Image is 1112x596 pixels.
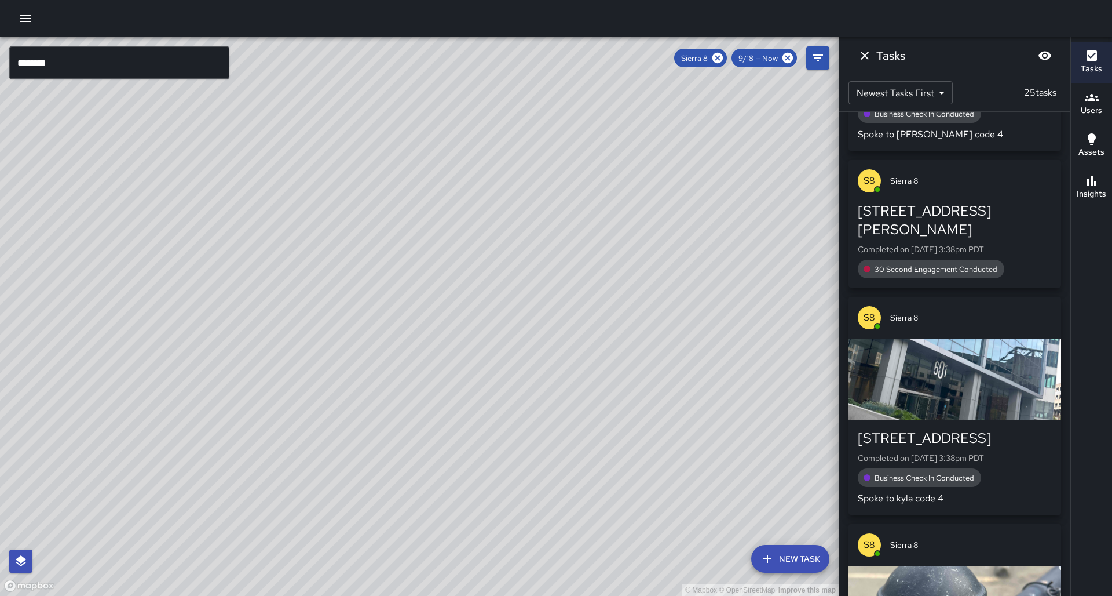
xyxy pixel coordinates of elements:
[674,49,727,67] div: Sierra 8
[731,53,785,63] span: 9/18 — Now
[853,44,876,67] button: Dismiss
[890,312,1052,324] span: Sierra 8
[858,452,1052,464] p: Completed on [DATE] 3:38pm PDT
[858,429,1052,448] div: [STREET_ADDRESS]
[848,160,1061,288] button: S8Sierra 8[STREET_ADDRESS][PERSON_NAME]Completed on [DATE] 3:38pm PDT30 Second Engagement Conducted
[858,492,1052,506] p: Spoke to kyla code 4
[848,297,1061,515] button: S8Sierra 8[STREET_ADDRESS]Completed on [DATE] 3:38pm PDTBusiness Check In ConductedSpoke to kyla ...
[890,539,1052,551] span: Sierra 8
[890,175,1052,187] span: Sierra 8
[864,538,875,552] p: S8
[1071,42,1112,83] button: Tasks
[876,46,905,65] h6: Tasks
[868,109,981,119] span: Business Check In Conducted
[858,202,1052,239] div: [STREET_ADDRESS][PERSON_NAME]
[858,128,1052,141] p: Spoke to [PERSON_NAME] code 4
[858,244,1052,255] p: Completed on [DATE] 3:38pm PDT
[806,46,829,70] button: Filters
[1081,104,1102,117] h6: Users
[674,53,715,63] span: Sierra 8
[848,81,953,104] div: Newest Tasks First
[864,311,875,325] p: S8
[868,473,981,483] span: Business Check In Conducted
[1081,63,1102,75] h6: Tasks
[1033,44,1056,67] button: Blur
[864,174,875,188] p: S8
[751,545,829,573] button: New Task
[1071,125,1112,167] button: Assets
[1071,167,1112,209] button: Insights
[1077,188,1106,201] h6: Insights
[868,264,1004,274] span: 30 Second Engagement Conducted
[1071,83,1112,125] button: Users
[1078,146,1104,159] h6: Assets
[1019,86,1061,100] p: 25 tasks
[731,49,797,67] div: 9/18 — Now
